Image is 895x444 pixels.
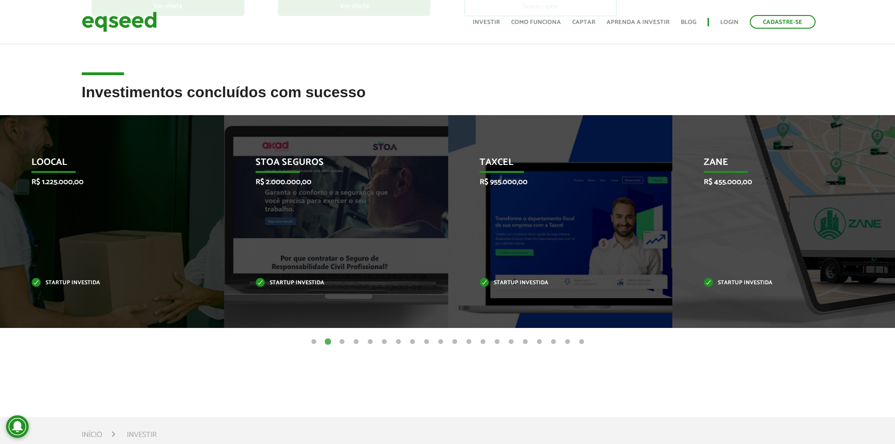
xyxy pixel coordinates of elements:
p: Loocal [31,157,179,173]
p: Startup investida [31,280,179,286]
button: 12 of 20 [464,337,474,347]
button: 7 of 20 [394,337,403,347]
p: Zane [704,157,851,173]
a: Login [720,19,739,25]
li: Investir [127,428,156,441]
a: Aprenda a investir [607,19,669,25]
a: Blog [681,19,696,25]
p: Startup investida [480,280,627,286]
a: Investir [473,19,500,25]
h2: Investimentos concluídos com sucesso [82,84,814,115]
p: STOA Seguros [256,157,403,173]
button: 2 of 20 [323,337,333,347]
button: 8 of 20 [408,337,417,347]
button: 15 of 20 [506,337,516,347]
a: Início [82,431,102,439]
p: R$ 955.000,00 [480,178,627,187]
p: R$ 1.225.000,00 [31,178,179,187]
button: 14 of 20 [492,337,502,347]
button: 19 of 20 [563,337,572,347]
button: 18 of 20 [549,337,558,347]
button: 4 of 20 [351,337,361,347]
a: Como funciona [511,19,561,25]
button: 5 of 20 [366,337,375,347]
button: 17 of 20 [535,337,544,347]
p: Startup investida [704,280,851,286]
button: 3 of 20 [337,337,347,347]
a: Captar [572,19,595,25]
button: 6 of 20 [380,337,389,347]
button: 20 of 20 [577,337,586,347]
img: EqSeed [82,9,157,34]
p: Startup investida [256,280,403,286]
a: Cadastre-se [750,15,816,29]
button: 9 of 20 [422,337,431,347]
button: 16 of 20 [521,337,530,347]
button: 11 of 20 [450,337,459,347]
button: 1 of 20 [309,337,319,347]
button: 10 of 20 [436,337,445,347]
button: 13 of 20 [478,337,488,347]
p: Taxcel [480,157,627,173]
p: R$ 2.000.000,00 [256,178,403,187]
p: R$ 455.000,00 [704,178,851,187]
